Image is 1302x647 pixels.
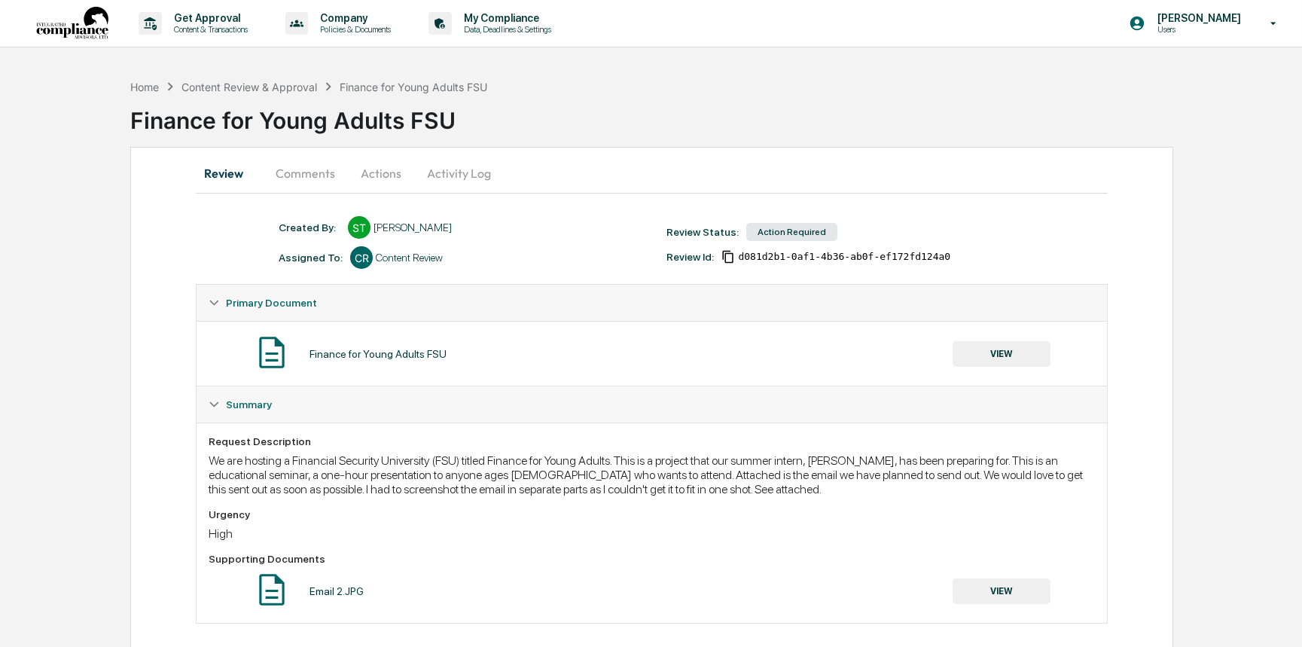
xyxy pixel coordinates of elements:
div: Summary [197,423,1106,623]
div: Finance for Young Adults FSU [340,81,487,93]
div: Created By: ‎ ‎ [279,221,340,233]
p: [PERSON_NAME] [1145,12,1249,24]
div: Summary [197,386,1106,423]
p: Company [308,12,398,24]
div: Action Required [746,223,837,241]
p: Policies & Documents [308,24,398,35]
img: Document Icon [253,334,291,371]
div: Finance for Young Adults FSU [309,348,447,360]
div: Request Description [209,435,1094,447]
span: Copy Id [721,250,735,264]
span: Summary [226,398,272,410]
div: Finance for Young Adults FSU [130,95,1302,134]
div: Home [130,81,159,93]
button: Comments [264,155,347,191]
p: Data, Deadlines & Settings [452,24,559,35]
div: CR [350,246,373,269]
img: Document Icon [253,571,291,609]
p: My Compliance [452,12,559,24]
div: High [209,526,1094,541]
button: Actions [347,155,415,191]
a: Powered byPylon [106,82,182,94]
div: Content Review & Approval [181,81,317,93]
div: Content Review [376,252,443,264]
div: [PERSON_NAME] [374,221,452,233]
p: Content & Transactions [162,24,255,35]
button: VIEW [953,341,1050,367]
div: Review Id: [666,251,714,263]
button: Activity Log [415,155,503,191]
div: Review Status: [666,226,739,238]
span: Primary Document [226,297,317,309]
div: Assigned To: [279,252,343,264]
span: Pylon [150,83,182,94]
span: d081d2b1-0af1-4b36-ab0f-ef172fd124a0 [738,251,950,263]
div: Urgency [209,508,1094,520]
div: Email 2.JPG [309,585,364,597]
button: VIEW [953,578,1050,604]
img: logo [36,7,108,41]
div: ST [348,216,370,239]
div: Supporting Documents [209,553,1094,565]
div: secondary tabs example [196,155,1107,191]
button: Review [196,155,264,191]
div: We are hosting a Financial Security University (FSU) titled Finance for Young Adults. This is a p... [209,453,1094,496]
p: Users [1145,24,1249,35]
div: Primary Document [197,321,1106,386]
p: Get Approval [162,12,255,24]
div: Primary Document [197,285,1106,321]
